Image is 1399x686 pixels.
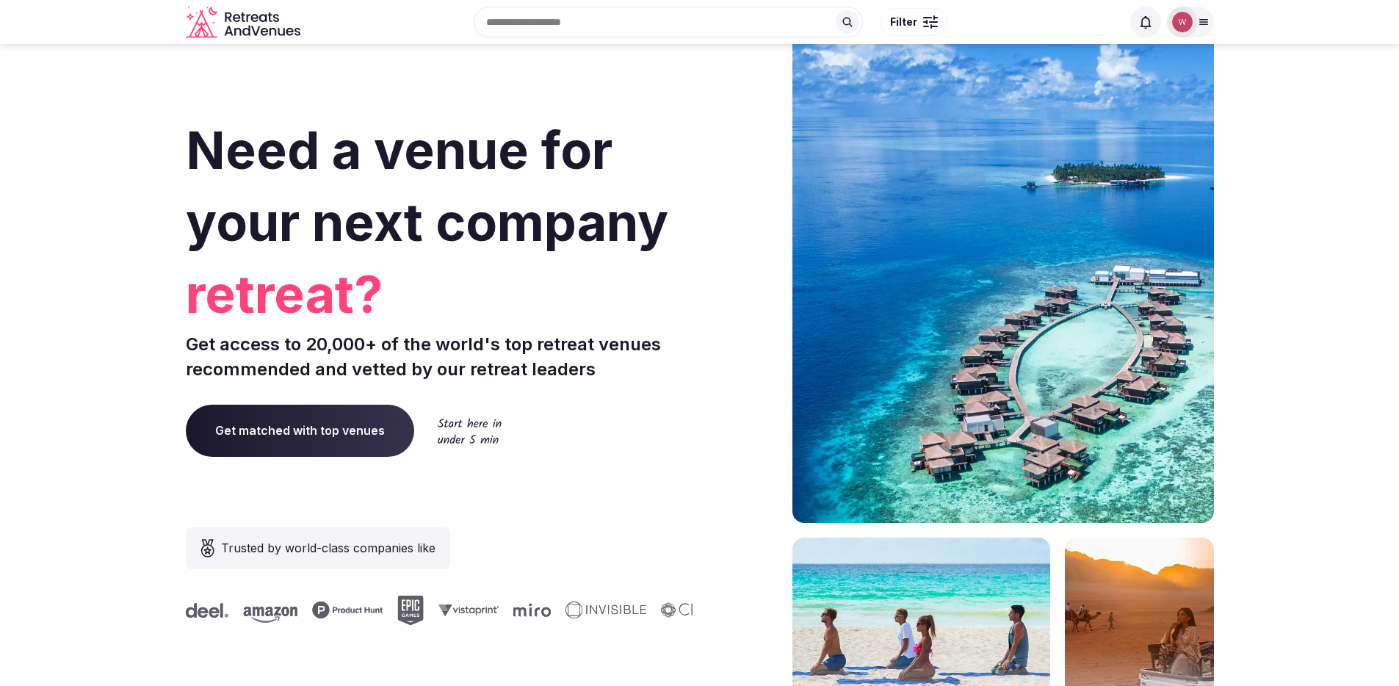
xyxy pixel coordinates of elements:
[186,6,303,39] svg: Retreats and Venues company logo
[438,604,498,616] svg: Vistaprint company logo
[221,539,435,557] span: Trusted by world-class companies like
[881,8,947,36] button: Filter
[186,119,668,253] span: Need a venue for your next company
[397,596,423,625] svg: Epic Games company logo
[438,418,502,444] img: Start here in under 5 min
[186,6,303,39] a: Visit the homepage
[1172,12,1193,32] img: William Chin
[565,602,646,619] svg: Invisible company logo
[890,15,917,29] span: Filter
[186,259,694,331] span: retreat?
[185,603,228,618] svg: Deel company logo
[513,603,550,617] svg: Miro company logo
[186,332,694,381] p: Get access to 20,000+ of the world's top retreat venues recommended and vetted by our retreat lea...
[186,405,414,456] a: Get matched with top venues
